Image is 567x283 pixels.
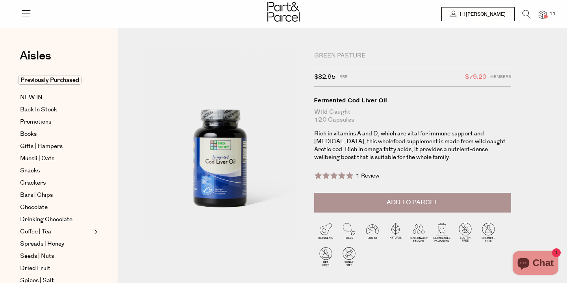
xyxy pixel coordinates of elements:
img: P_P-ICONS-Live_Bec_V11_Paleo.svg [337,220,361,244]
span: NEW IN [20,93,43,102]
span: 1 Review [356,172,380,180]
a: Drinking Chocolate [20,215,92,224]
span: Promotions [20,117,51,127]
span: Previously Purchased [18,76,82,85]
div: Fermented Cod Liver Oil [314,96,511,104]
span: Dried Fruit [20,264,50,273]
img: P_P-ICONS-Live_Bec_V11_BPA_Free.svg [314,245,337,268]
img: P_P-ICONS-Live_Bec_V11_Sustainable_Farmed.svg [407,220,430,244]
span: Members [490,72,511,82]
a: Spreads | Honey [20,239,92,249]
div: Green Pasture [314,52,511,60]
span: Seeds | Nuts [20,252,54,261]
img: Part&Parcel [267,2,300,22]
a: Muesli | Oats [20,154,92,163]
a: Back In Stock [20,105,92,115]
a: Snacks [20,166,92,176]
a: Gifts | Hampers [20,142,92,151]
a: Hi [PERSON_NAME] [441,7,515,21]
a: Dried Fruit [20,264,92,273]
div: Wild Caught 120 Capsules [314,108,511,124]
a: Crackers [20,178,92,188]
span: $82.95 [314,72,335,82]
span: Spreads | Honey [20,239,64,249]
img: P_P-ICONS-Live_Bec_V11_Chemical_Free.svg [477,220,500,244]
a: Coffee | Tea [20,227,92,237]
span: RRP [339,72,348,82]
button: Add to Parcel [314,193,511,213]
span: Coffee | Tea [20,227,51,237]
span: Back In Stock [20,105,57,115]
a: Previously Purchased [20,76,92,85]
img: P_P-ICONS-Live_Bec_V11_Sugar_Free.svg [337,245,361,268]
p: Rich in vitamins A and D, which are vital for immune support and [MEDICAL_DATA], this wholefood s... [314,130,511,161]
inbox-online-store-chat: Shopify online store chat [510,251,561,277]
img: P_P-ICONS-Live_Bec_V11_Recyclable_Packaging.svg [430,220,454,244]
a: Promotions [20,117,92,127]
a: Aisles [20,50,51,70]
a: Bars | Chips [20,191,92,200]
a: NEW IN [20,93,92,102]
img: P_P-ICONS-Live_Bec_V11_Natural.svg [384,220,407,244]
img: P_P-ICONS-Live_Bec_V11_Gluten_Free.svg [454,220,477,244]
span: Hi [PERSON_NAME] [458,11,506,18]
a: Books [20,129,92,139]
a: 11 [539,11,547,19]
span: Drinking Chocolate [20,215,72,224]
button: Expand/Collapse Coffee | Tea [92,227,98,237]
span: Aisles [20,47,51,65]
img: P_P-ICONS-Live_Bec_V11_Ketogenic.svg [314,220,337,244]
img: P_P-ICONS-Live_Bec_V11_Low_Gi.svg [361,220,384,244]
span: 11 [547,10,558,17]
a: Seeds | Nuts [20,252,92,261]
span: Add to Parcel [387,198,438,207]
span: Snacks [20,166,40,176]
span: Bars | Chips [20,191,53,200]
span: Crackers [20,178,46,188]
span: Chocolate [20,203,48,212]
img: Fermented Cod Liver Oil [142,52,302,241]
span: Muesli | Oats [20,154,54,163]
span: $79.20 [465,72,486,82]
span: Gifts | Hampers [20,142,63,151]
a: Chocolate [20,203,92,212]
span: Books [20,129,37,139]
